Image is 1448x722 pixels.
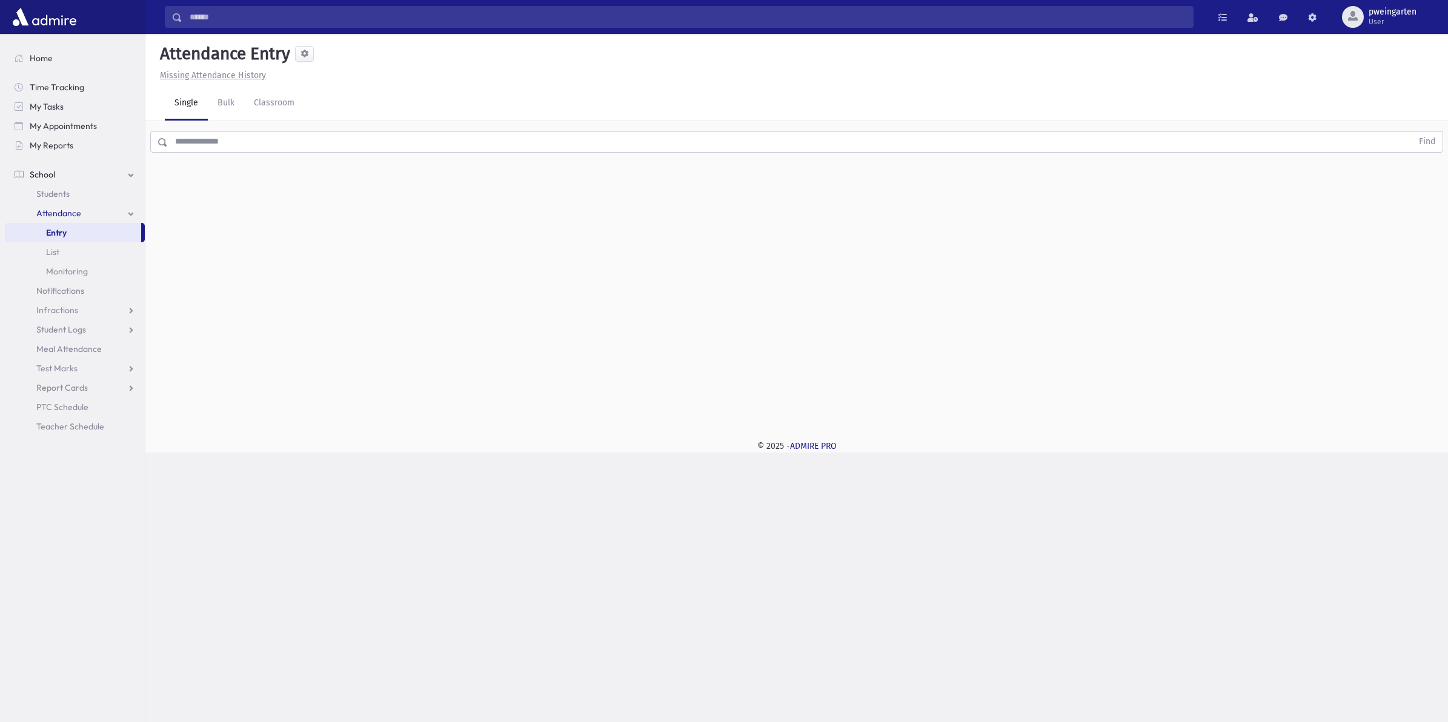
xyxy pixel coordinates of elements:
[36,188,70,199] span: Students
[30,140,73,151] span: My Reports
[160,70,266,81] u: Missing Attendance History
[36,421,104,432] span: Teacher Schedule
[155,44,290,64] h5: Attendance Entry
[182,6,1193,28] input: Search
[5,359,145,378] a: Test Marks
[5,242,145,262] a: List
[5,78,145,97] a: Time Tracking
[46,266,88,277] span: Monitoring
[36,363,78,374] span: Test Marks
[10,5,79,29] img: AdmirePro
[30,82,84,93] span: Time Tracking
[5,48,145,68] a: Home
[5,320,145,339] a: Student Logs
[5,97,145,116] a: My Tasks
[5,417,145,436] a: Teacher Schedule
[36,305,78,316] span: Infractions
[5,262,145,281] a: Monitoring
[790,441,837,451] a: ADMIRE PRO
[5,339,145,359] a: Meal Attendance
[30,169,55,180] span: School
[36,285,84,296] span: Notifications
[30,121,97,131] span: My Appointments
[36,208,81,219] span: Attendance
[165,87,208,121] a: Single
[5,378,145,397] a: Report Cards
[36,402,88,412] span: PTC Schedule
[5,184,145,204] a: Students
[1412,131,1443,152] button: Find
[5,397,145,417] a: PTC Schedule
[244,87,304,121] a: Classroom
[5,165,145,184] a: School
[1369,17,1416,27] span: User
[5,136,145,155] a: My Reports
[36,343,102,354] span: Meal Attendance
[155,70,266,81] a: Missing Attendance History
[5,223,141,242] a: Entry
[5,300,145,320] a: Infractions
[36,324,86,335] span: Student Logs
[165,440,1429,452] div: © 2025 -
[5,204,145,223] a: Attendance
[30,53,53,64] span: Home
[208,87,244,121] a: Bulk
[1369,7,1416,17] span: pweingarten
[46,227,67,238] span: Entry
[5,281,145,300] a: Notifications
[5,116,145,136] a: My Appointments
[30,101,64,112] span: My Tasks
[46,247,59,257] span: List
[36,382,88,393] span: Report Cards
